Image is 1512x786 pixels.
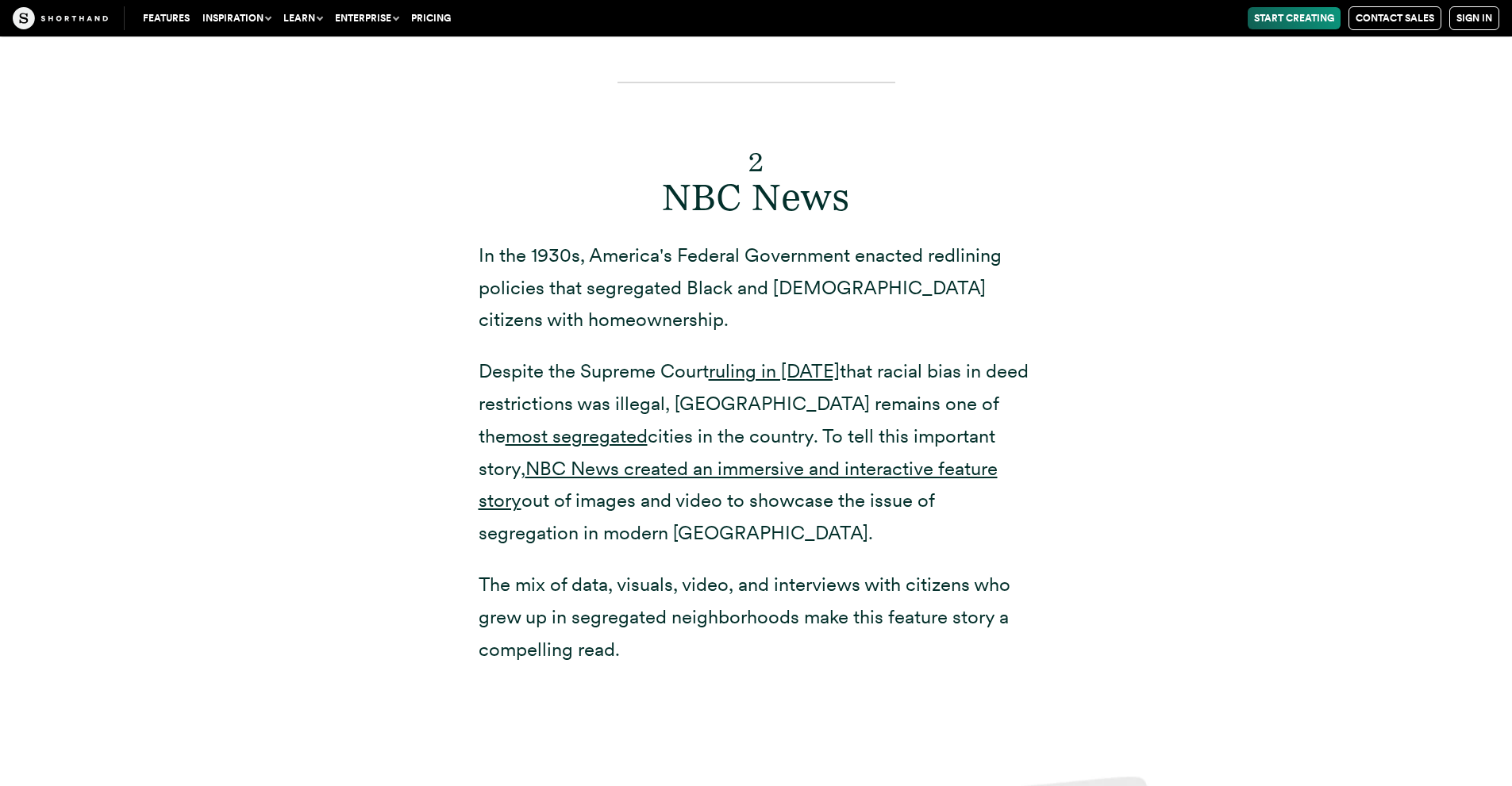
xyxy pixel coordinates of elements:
a: Contact Sales [1348,6,1441,30]
a: Sign in [1449,6,1499,30]
button: Inspiration [196,7,277,29]
a: ruling in [DATE] [709,359,840,382]
p: The mix of data, visuals, video, and interviews with citizens who grew up in segregated neighborh... [479,569,1034,665]
img: The Craft [13,7,108,29]
h2: NBC News [479,129,1034,220]
button: Enterprise [329,7,405,29]
a: Features [137,7,196,29]
p: In the 1930s, America's Federal Government enacted redlining policies that segregated Black and [... [479,240,1034,336]
a: NBC News created an immersive and interactive feature story [479,457,998,512]
button: Learn [277,7,329,29]
sub: 2 [748,146,764,178]
a: Pricing [405,7,457,29]
a: most segregated [506,424,648,447]
a: Start Creating [1248,7,1341,29]
p: Despite the Supreme Court that racial bias in deed restrictions was illegal, [GEOGRAPHIC_DATA] re... [479,355,1034,550]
